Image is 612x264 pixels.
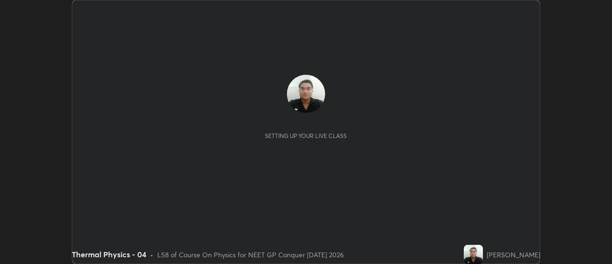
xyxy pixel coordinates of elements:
div: Thermal Physics - 04 [72,249,146,260]
img: 3a9ab79b4cc04692bc079d89d7471859.jpg [464,245,483,264]
img: 3a9ab79b4cc04692bc079d89d7471859.jpg [287,75,325,113]
div: Setting up your live class [265,132,347,139]
div: L58 of Course On Physics for NEET GP Conquer [DATE] 2026 [157,250,344,260]
div: • [150,250,153,260]
div: [PERSON_NAME] [487,250,540,260]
